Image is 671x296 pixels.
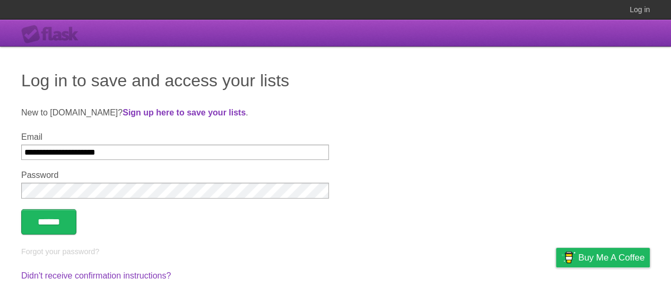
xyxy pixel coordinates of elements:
label: Password [21,171,329,180]
h1: Log in to save and access your lists [21,68,650,93]
a: Didn't receive confirmation instructions? [21,271,171,280]
a: Sign up here to save your lists [123,108,246,117]
span: Buy me a coffee [578,248,644,267]
img: Buy me a coffee [561,248,576,266]
p: New to [DOMAIN_NAME]? . [21,106,650,119]
label: Email [21,132,329,142]
a: Buy me a coffee [556,248,650,267]
div: Flask [21,25,85,44]
a: Forgot your password? [21,247,99,256]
